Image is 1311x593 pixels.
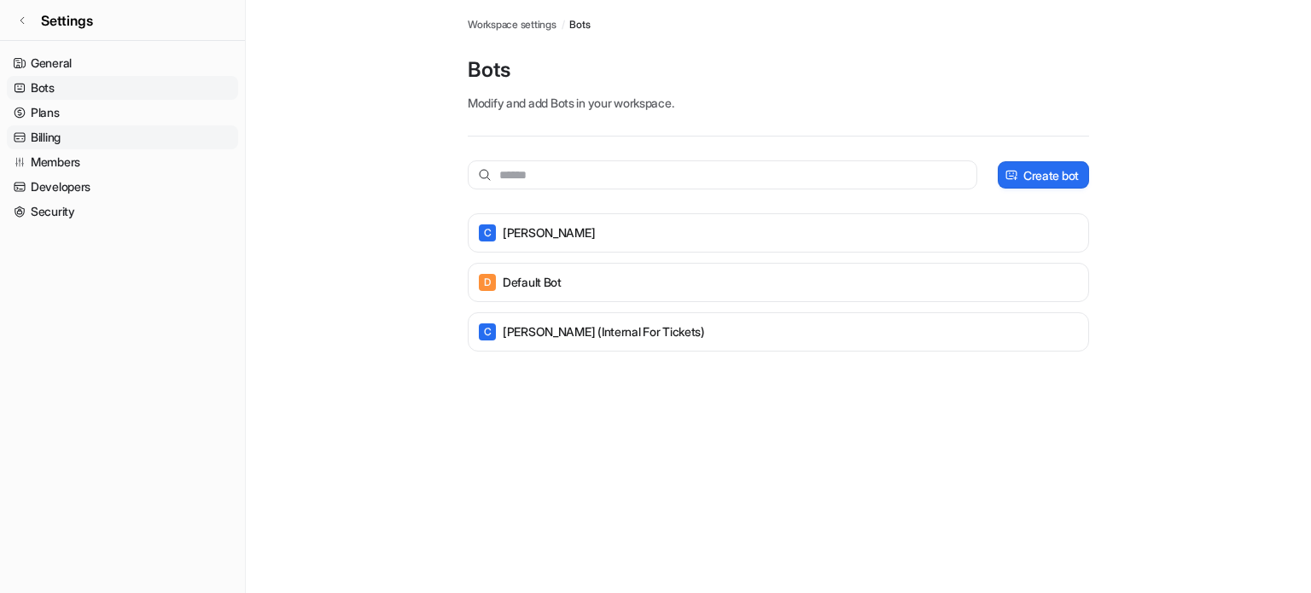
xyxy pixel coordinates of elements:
a: Plans [7,101,238,125]
span: / [562,17,565,32]
span: C [479,323,496,340]
a: Billing [7,125,238,149]
a: General [7,51,238,75]
p: Modify and add Bots in your workspace. [468,94,1089,112]
span: Settings [41,10,93,31]
img: create [1005,169,1018,182]
p: [PERSON_NAME] (Internal for tickets) [503,323,705,340]
p: [PERSON_NAME] [503,224,595,241]
a: Members [7,150,238,174]
span: D [479,274,496,291]
a: Bots [569,17,590,32]
p: Default Bot [503,274,562,291]
a: Bots [7,76,238,100]
button: Create bot [998,161,1089,189]
a: Developers [7,175,238,199]
span: C [479,224,496,241]
a: Workspace settings [468,17,556,32]
p: Create bot [1023,166,1079,184]
a: Security [7,200,238,224]
p: Bots [468,56,1089,84]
